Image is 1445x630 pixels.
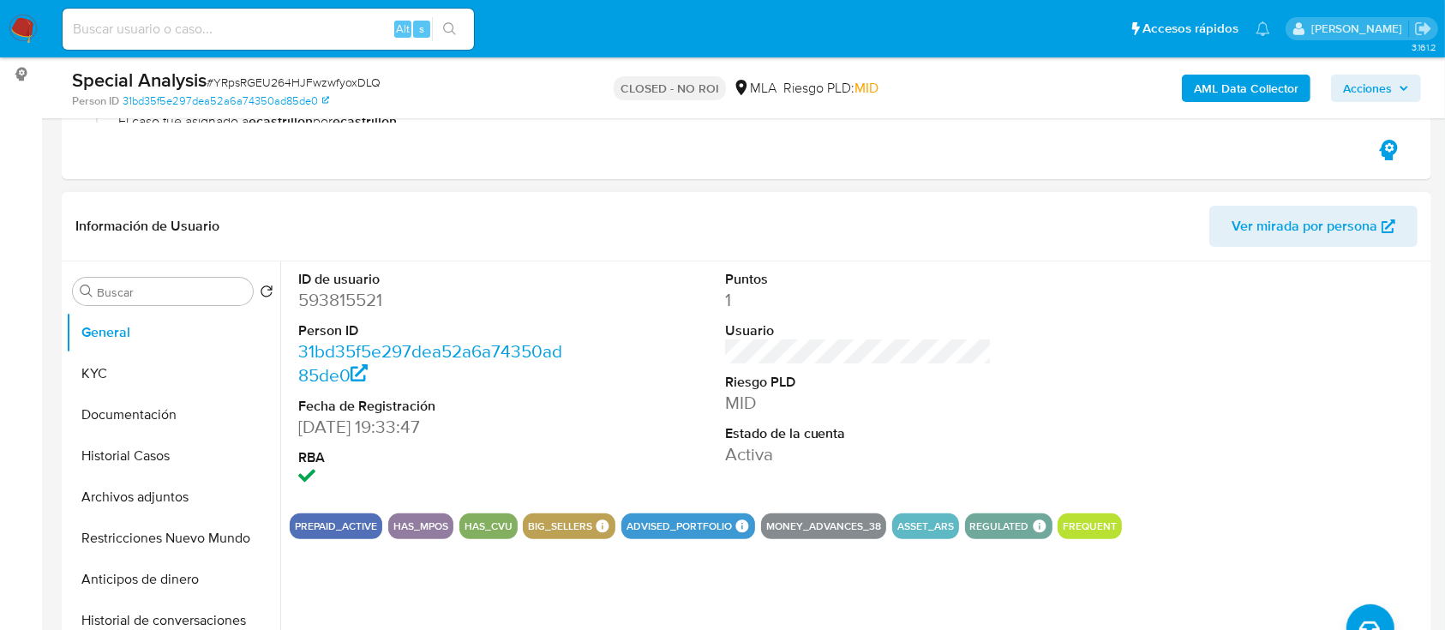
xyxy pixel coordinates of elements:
dd: Activa [725,442,992,466]
dd: MID [725,391,992,415]
dd: [DATE] 19:33:47 [298,415,566,439]
dt: Person ID [298,321,566,340]
span: 3.161.2 [1412,40,1436,54]
dt: Estado de la cuenta [725,424,992,443]
button: Historial Casos [66,435,280,477]
b: AML Data Collector [1194,75,1298,102]
span: Ver mirada por persona [1232,206,1377,247]
span: Riesgo PLD: [783,79,878,98]
span: Alt [396,21,410,37]
dt: Riesgo PLD [725,373,992,392]
button: KYC [66,353,280,394]
dt: Usuario [725,321,992,340]
button: Archivos adjuntos [66,477,280,518]
b: Special Analysis [72,66,207,93]
button: Anticipos de dinero [66,559,280,600]
h1: Información de Usuario [75,218,219,235]
dt: ID de usuario [298,270,566,289]
button: search-icon [432,17,467,41]
input: Buscar [97,285,246,300]
b: Person ID [72,93,119,109]
input: Buscar usuario o caso... [63,18,474,40]
a: Salir [1414,20,1432,38]
div: MLA [733,79,776,98]
span: Accesos rápidos [1142,20,1238,38]
dd: 1 [725,288,992,312]
dd: 593815521 [298,288,566,312]
button: Acciones [1331,75,1421,102]
dt: Puntos [725,270,992,289]
span: # YRpsRGEU264HJFwzwfyoxDLQ [207,74,381,91]
p: CLOSED - NO ROI [614,76,726,100]
button: Buscar [80,285,93,298]
button: Restricciones Nuevo Mundo [66,518,280,559]
button: Documentación [66,394,280,435]
button: AML Data Collector [1182,75,1310,102]
a: 31bd35f5e297dea52a6a74350ad85de0 [298,339,562,387]
button: General [66,312,280,353]
button: Ver mirada por persona [1209,206,1418,247]
span: MID [854,78,878,98]
a: Notificaciones [1256,21,1270,36]
span: Acciones [1343,75,1392,102]
dt: RBA [298,448,566,467]
dt: Fecha de Registración [298,397,566,416]
span: s [419,21,424,37]
button: Volver al orden por defecto [260,285,273,303]
p: ezequiel.castrillon@mercadolibre.com [1311,21,1408,37]
a: 31bd35f5e297dea52a6a74350ad85de0 [123,93,329,109]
